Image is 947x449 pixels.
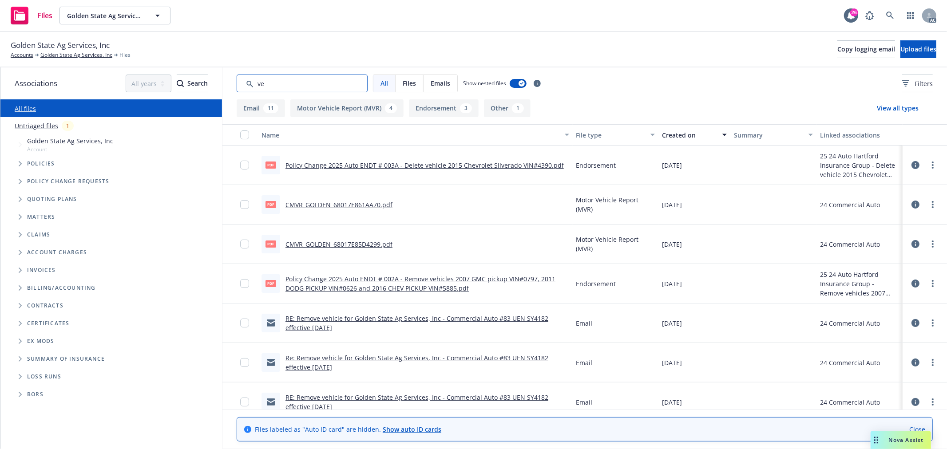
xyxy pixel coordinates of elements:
span: Endorsement [576,161,616,170]
a: more [927,397,938,407]
span: Copy logging email [837,45,895,53]
button: File type [573,124,659,146]
a: more [927,357,938,368]
div: 25 24 Auto Hartford Insurance Group - Delete vehicle 2015 Chevrolet Silverado VIN:4390 [820,151,899,179]
a: CMVR_GOLDEN_68017E85D4299.pdf [285,240,392,248]
div: Created on [662,130,717,140]
input: Search by keyword... [237,75,368,92]
span: [DATE] [662,200,682,209]
button: Golden State Ag Services, Inc [59,7,170,24]
a: Close [909,425,925,434]
span: Nova Assist [889,436,924,444]
a: Accounts [11,51,33,59]
div: 26 [850,8,858,16]
span: Claims [27,232,50,237]
span: Ex Mods [27,339,54,344]
a: Files [7,3,56,28]
span: Invoices [27,268,56,273]
a: more [927,239,938,249]
span: Email [576,319,593,328]
span: Files [37,12,52,19]
a: Show auto ID cards [383,425,441,433]
div: File type [576,130,646,140]
div: 24 Commercial Auto [820,358,880,367]
span: Upload files [900,45,936,53]
span: Golden State Ag Services, Inc [67,11,144,20]
button: Other [484,99,531,117]
button: Filters [902,75,933,92]
button: Email [237,99,285,117]
a: RE: Remove vehicle for Golden State Ag Services, Inc - Commercial Auto #83 UEN SY4182 effective [... [285,314,548,332]
span: Email [576,358,593,367]
div: 24 Commercial Auto [820,200,880,209]
button: Motor Vehicle Report (MVR) [290,99,404,117]
input: Toggle Row Selected [240,319,249,327]
span: Files [403,79,416,88]
span: [DATE] [662,240,682,249]
a: more [927,199,938,210]
span: [DATE] [662,161,682,170]
div: Search [177,75,208,92]
span: [DATE] [662,279,682,288]
a: RE: Remove vehicle for Golden State Ag Services, Inc - Commercial Auto #83 UEN SY4182 effective [... [285,393,548,411]
span: All [380,79,388,88]
a: All files [15,104,36,113]
a: Search [881,7,899,24]
button: Copy logging email [837,40,895,58]
a: Policy Change 2025 Auto ENDT # 002A - Remove vehicles 2007 GMC pickup VIN#0797, 2011 DODG PICKUP ... [285,275,555,292]
button: Linked associations [816,124,903,146]
span: Motor Vehicle Report (MVR) [576,235,655,253]
div: 11 [263,103,278,113]
span: Account [27,146,113,153]
div: 24 Commercial Auto [820,398,880,407]
div: Name [262,130,559,140]
span: [DATE] [662,398,682,407]
a: Report a Bug [861,7,879,24]
button: Nova Assist [871,431,931,449]
span: Associations [15,78,57,89]
span: Certificates [27,321,69,326]
a: Policy Change 2025 Auto ENDT # 003A - Delete vehicle 2015 Chevrolet Silverado VIN#4390.pdf [285,161,564,169]
button: Summary [730,124,816,146]
div: 1 [512,103,524,113]
span: Policies [27,161,55,166]
input: Select all [240,130,249,139]
a: Re: Remove vehicle for Golden State Ag Services, Inc - Commercial Auto #83 UEN SY4182 effective [... [285,354,548,371]
span: Policy change requests [27,179,109,184]
button: Created on [658,124,730,146]
button: SearchSearch [177,75,208,92]
span: Emails [431,79,450,88]
span: pdf [265,280,276,287]
input: Toggle Row Selected [240,200,249,209]
a: Untriaged files [15,121,58,130]
input: Toggle Row Selected [240,358,249,367]
div: 24 Commercial Auto [820,319,880,328]
a: CMVR_GOLDEN_68017E861AA70.pdf [285,201,392,209]
span: BORs [27,392,44,397]
input: Toggle Row Selected [240,240,249,248]
span: Golden State Ag Services, Inc [11,39,110,51]
div: 4 [385,103,397,113]
span: Billing/Accounting [27,285,96,291]
div: Folder Tree Example [0,279,222,403]
span: Filters [902,79,933,88]
a: more [927,160,938,170]
span: Show nested files [463,79,506,87]
a: more [927,278,938,289]
a: Golden State Ag Services, Inc [40,51,112,59]
span: pdf [265,240,276,247]
span: Quoting plans [27,197,77,202]
span: Contracts [27,303,63,308]
div: Tree Example [0,134,222,279]
svg: Search [177,80,184,87]
span: Summary of insurance [27,356,105,362]
div: Summary [734,130,803,140]
div: 24 Commercial Auto [820,240,880,249]
span: Files labeled as "Auto ID card" are hidden. [255,425,441,434]
span: Account charges [27,250,87,255]
span: pdf [265,161,276,168]
span: Loss Runs [27,374,61,379]
span: Filters [915,79,933,88]
input: Toggle Row Selected [240,161,249,169]
span: Endorsement [576,279,616,288]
